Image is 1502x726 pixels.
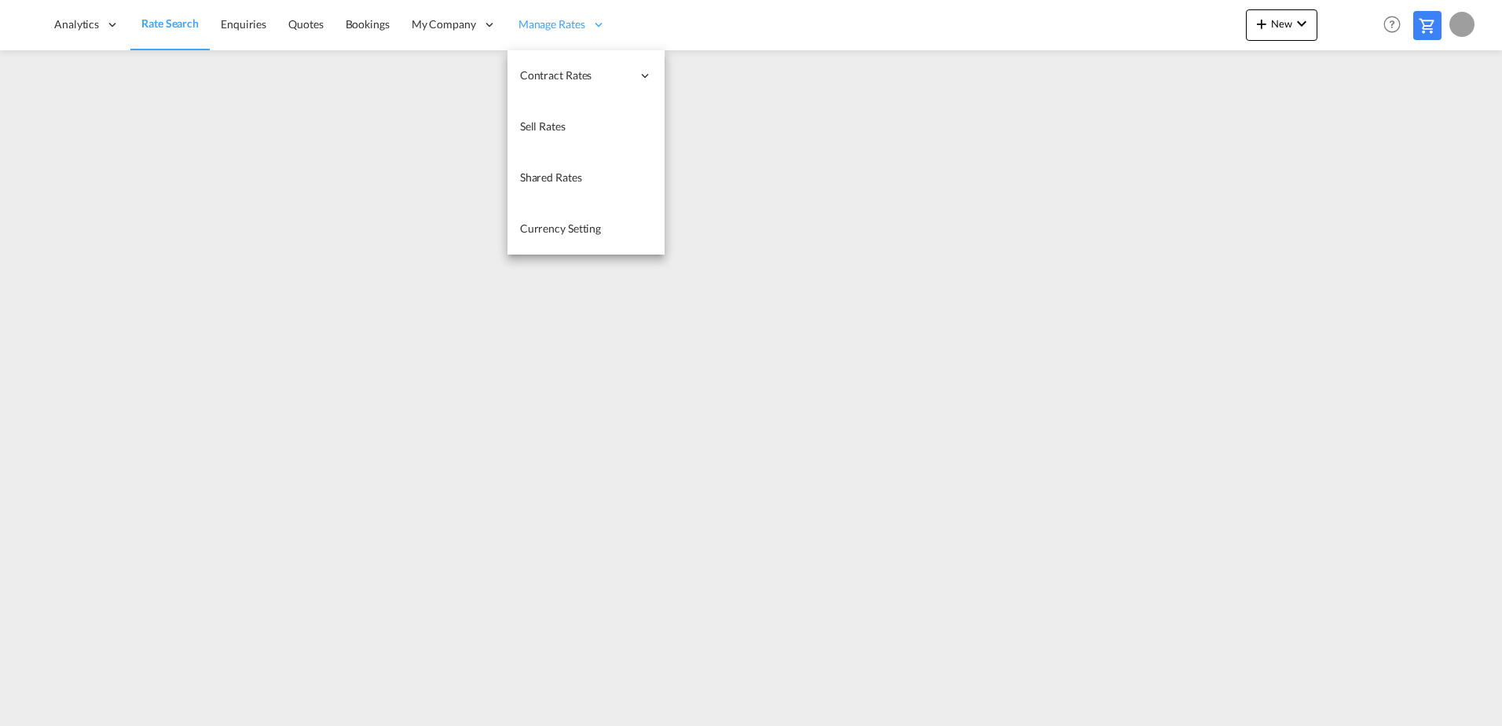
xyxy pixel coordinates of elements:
span: New [1252,17,1311,30]
a: Currency Setting [507,203,665,255]
span: Help [1379,11,1405,38]
span: Rate Search [141,16,199,30]
a: Sell Rates [507,101,665,152]
md-icon: icon-plus 400-fg [1252,14,1271,33]
button: icon-plus 400-fgNewicon-chevron-down [1246,9,1317,41]
div: Contract Rates [507,50,665,101]
div: Help [1379,11,1413,39]
span: Analytics [54,16,99,32]
a: Shared Rates [507,152,665,203]
span: Manage Rates [518,16,585,32]
span: Enquiries [221,17,266,31]
md-icon: icon-chevron-down [1292,14,1311,33]
span: My Company [412,16,476,32]
span: Quotes [288,17,323,31]
span: Currency Setting [520,222,601,235]
span: Bookings [346,17,390,31]
span: Sell Rates [520,119,566,133]
span: Shared Rates [520,170,582,184]
span: Contract Rates [520,68,632,83]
